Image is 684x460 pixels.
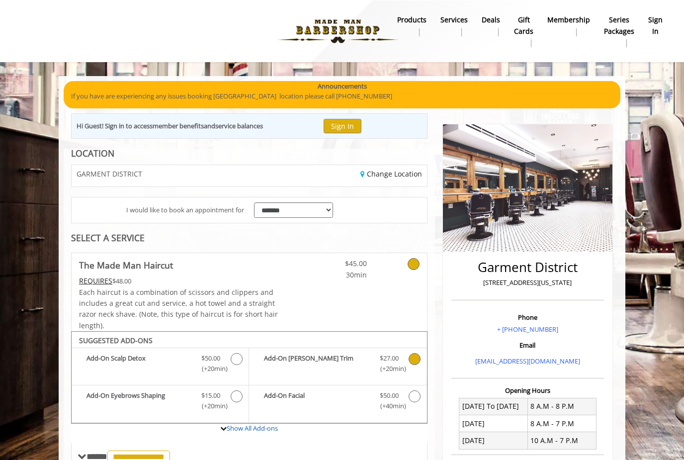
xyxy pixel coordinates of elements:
[540,12,597,38] a: MembershipMembership
[201,390,220,400] span: $15.00
[641,12,670,38] a: sign insign in
[597,12,641,49] a: Series packagesSeries packages
[254,390,422,413] label: Add-On Facial
[215,121,263,130] b: service balances
[126,204,244,215] span: I would like to book an appointment for
[482,14,500,25] b: Deals
[79,258,173,272] b: The Made Man Haircut
[79,335,153,345] b: SUGGESTED ADD-ONS
[71,147,114,159] b: LOCATION
[227,423,278,432] a: Show All Add-ons
[71,233,427,242] div: SELECT A SERVICE
[79,276,112,285] span: This service needs some Advance to be paid before we block your appointment
[514,14,533,36] b: gift cards
[77,170,142,177] span: GARMENT DISTRICT
[254,353,422,376] label: Add-On Beard Trim
[86,390,191,411] b: Add-On Eyebrows Shaping
[454,341,601,348] h3: Email
[308,258,367,269] span: $45.00
[440,14,468,25] b: Services
[459,432,528,449] td: [DATE]
[374,363,404,373] span: (+20min )
[79,287,278,330] span: Each haircut is a combination of scissors and clippers and includes a great cut and service, a ho...
[380,390,399,400] span: $50.00
[527,432,596,449] td: 10 A.M - 7 P.M
[390,12,433,38] a: Productsproducts
[269,3,406,58] img: Made Man Barbershop logo
[264,353,369,373] b: Add-On [PERSON_NAME] Trim
[264,390,369,411] b: Add-On Facial
[454,260,601,274] h2: Garment District
[433,12,475,38] a: ServicesServices
[459,415,528,432] td: [DATE]
[454,277,601,287] p: [STREET_ADDRESS][US_STATE]
[79,275,279,286] div: $48.00
[77,390,244,413] label: Add-On Eyebrows Shaping
[201,353,220,363] span: $50.00
[451,386,604,393] h3: Opening Hours
[71,331,427,423] div: The Made Man Haircut Add-onS
[374,400,404,411] span: (+40min )
[475,12,507,38] a: DealsDeals
[475,356,580,365] a: [EMAIL_ADDRESS][DOMAIN_NAME]
[497,324,558,333] a: + [PHONE_NUMBER]
[318,81,367,91] b: Announcements
[397,14,427,25] b: products
[648,14,663,36] b: sign in
[507,12,540,49] a: Gift cardsgift cards
[527,397,596,414] td: 8 A.M - 8 P.M
[86,353,191,373] b: Add-On Scalp Detox
[196,363,226,373] span: (+20min )
[308,269,367,280] span: 30min
[71,91,613,101] p: If you have are experiencing any issues booking [GEOGRAPHIC_DATA] location please call [PHONE_NUM...
[324,118,361,133] button: Sign In
[527,415,596,432] td: 8 A.M - 7 P.M
[196,400,226,411] span: (+20min )
[360,169,422,178] a: Change Location
[459,397,528,414] td: [DATE] To [DATE]
[547,14,590,25] b: Membership
[77,120,263,131] div: Hi Guest! Sign in to access and
[604,14,634,36] b: Series packages
[77,353,244,376] label: Add-On Scalp Detox
[153,121,204,130] b: member benefits
[454,313,601,320] h3: Phone
[380,353,399,363] span: $27.00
